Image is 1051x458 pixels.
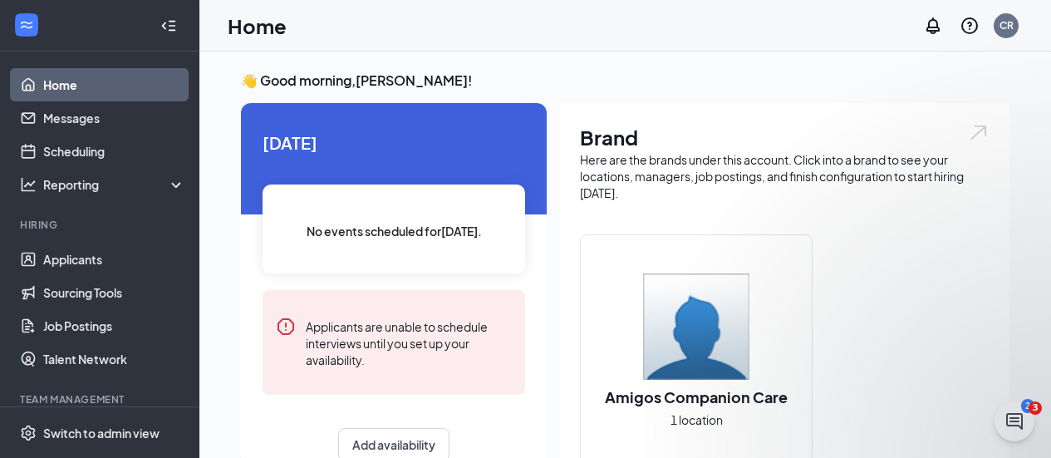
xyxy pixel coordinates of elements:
[960,16,980,36] svg: QuestionInfo
[18,17,35,33] svg: WorkstreamLogo
[43,276,185,309] a: Sourcing Tools
[995,401,1034,441] iframe: Intercom live chat
[43,101,185,135] a: Messages
[263,130,525,155] span: [DATE]
[160,17,177,34] svg: Collapse
[43,135,185,168] a: Scheduling
[923,16,943,36] svg: Notifications
[670,411,723,429] span: 1 location
[307,222,482,240] span: No events scheduled for [DATE] .
[999,18,1014,32] div: CR
[43,425,160,441] div: Switch to admin view
[228,12,287,40] h1: Home
[968,123,990,142] img: open.6027fd2a22e1237b5b06.svg
[241,71,1009,90] h3: 👋 Good morning, [PERSON_NAME] !
[580,151,990,201] div: Here are the brands under this account. Click into a brand to see your locations, managers, job p...
[643,273,749,380] img: Amigos Companion Care
[306,317,512,368] div: Applicants are unable to schedule interviews until you set up your availability.
[580,123,990,151] h1: Brand
[20,218,182,232] div: Hiring
[43,243,185,276] a: Applicants
[20,392,182,406] div: Team Management
[20,176,37,193] svg: Analysis
[20,425,37,441] svg: Settings
[43,176,186,193] div: Reporting
[276,317,296,337] svg: Error
[43,309,185,342] a: Job Postings
[43,68,185,101] a: Home
[1029,401,1042,415] span: 3
[43,342,185,376] a: Talent Network
[588,387,804,407] h2: Amigos Companion Care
